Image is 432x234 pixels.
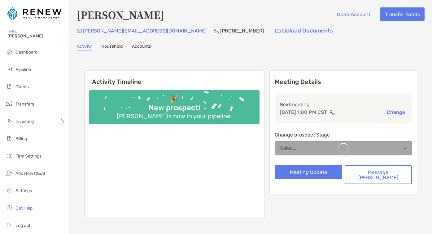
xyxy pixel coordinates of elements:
span: Dashboard [15,50,37,55]
img: settings icon [6,187,13,194]
p: Meeting Details [275,78,412,86]
div: 🎉 [167,94,181,103]
img: get-help icon [6,204,13,211]
span: Get Help [15,206,33,211]
p: Change prospect Stage [275,131,412,139]
button: Message [PERSON_NAME] [345,165,412,184]
img: firm-settings icon [6,152,13,159]
p: [PERSON_NAME][EMAIL_ADDRESS][DOMAIN_NAME] [83,27,207,35]
h4: [PERSON_NAME] [77,7,164,22]
a: Activity [77,44,92,50]
img: pipeline icon [6,65,13,73]
img: dashboard icon [6,48,13,55]
img: button icon [275,29,281,33]
p: [DATE] 1:00 PM CST [280,108,327,116]
span: Settings [15,188,32,193]
p: Next meeting [280,101,407,108]
span: Transfers [15,102,34,107]
span: Firm Settings [15,154,41,159]
img: Zoe Logo [7,2,62,25]
img: Phone Icon [214,28,219,33]
span: Pipeline [15,67,31,72]
div: [PERSON_NAME] is now in your pipeline. [114,112,234,120]
span: Investing [15,119,34,124]
img: add_new_client icon [6,169,13,177]
h6: Activity Timeline [85,71,264,85]
img: billing icon [6,135,13,142]
img: clients icon [6,83,13,90]
a: Upload Documents [271,24,337,37]
p: [PHONE_NUMBER] [220,27,264,35]
img: communication type [329,110,335,115]
span: [PERSON_NAME]! [7,33,65,39]
a: Household [101,44,123,50]
div: New prospect! [146,103,203,112]
button: Transfer Funds [380,7,425,21]
span: Add New Client [15,171,45,176]
button: Change [385,109,407,115]
img: logout icon [6,221,13,229]
span: Clients [15,84,29,89]
button: Meeting Update [275,165,342,179]
button: Open Account [332,7,375,21]
span: Billing [15,136,27,141]
span: Log out [15,223,30,228]
img: Email Icon [77,29,82,33]
img: investing icon [6,117,13,125]
a: Accounts [132,44,151,50]
img: transfers icon [6,100,13,107]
